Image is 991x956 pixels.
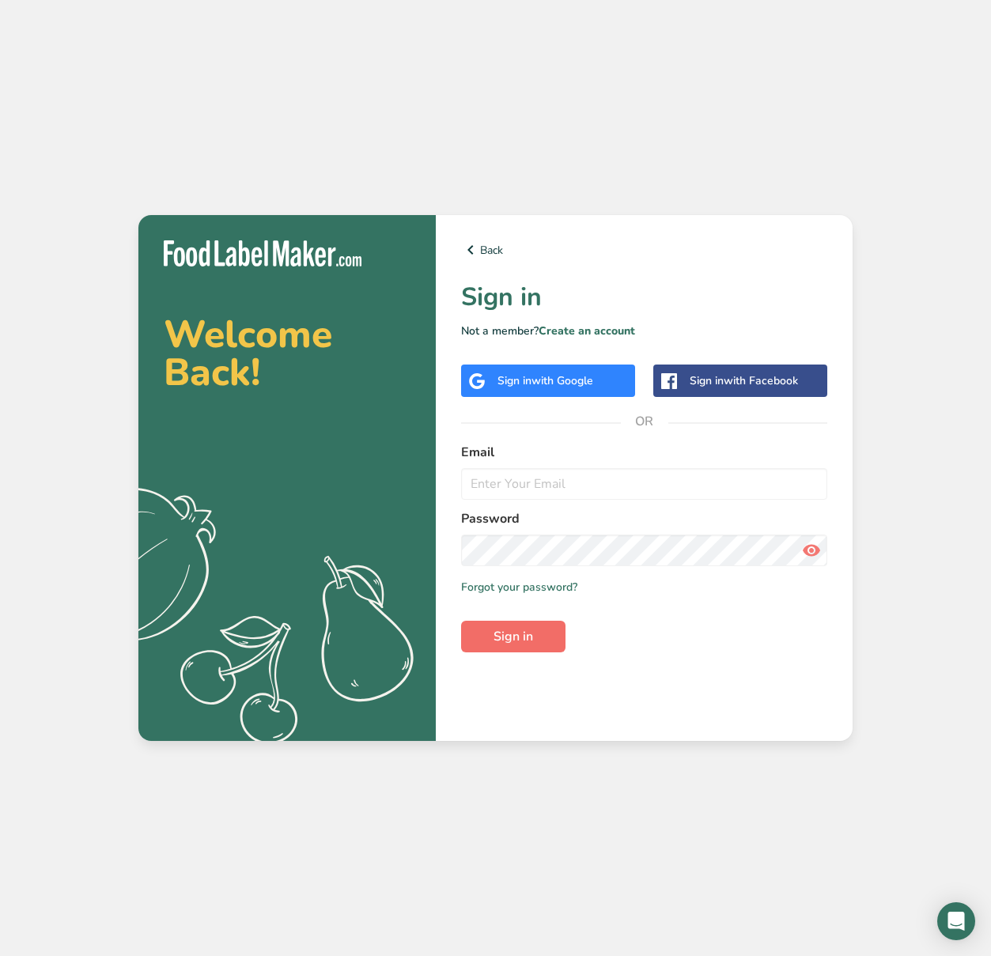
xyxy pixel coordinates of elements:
[164,240,361,266] img: Food Label Maker
[621,398,668,445] span: OR
[461,278,827,316] h1: Sign in
[461,443,827,462] label: Email
[461,509,827,528] label: Password
[461,240,827,259] a: Back
[461,579,577,595] a: Forgot your password?
[164,316,410,391] h2: Welcome Back!
[497,372,593,389] div: Sign in
[531,373,593,388] span: with Google
[724,373,798,388] span: with Facebook
[494,627,533,646] span: Sign in
[461,468,827,500] input: Enter Your Email
[461,621,565,652] button: Sign in
[690,372,798,389] div: Sign in
[539,323,635,338] a: Create an account
[937,902,975,940] div: Open Intercom Messenger
[461,323,827,339] p: Not a member?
